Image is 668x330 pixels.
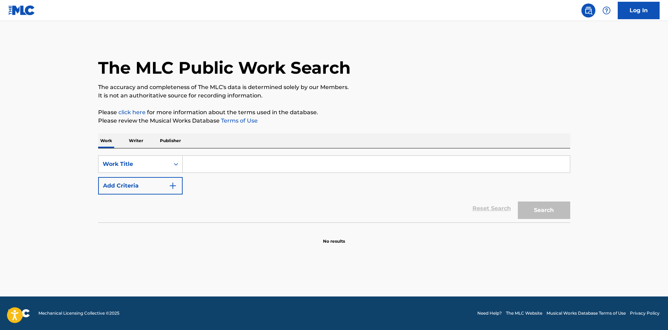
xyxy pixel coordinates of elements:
[323,230,345,244] p: No results
[98,117,570,125] p: Please review the Musical Works Database
[98,155,570,222] form: Search Form
[98,133,114,148] p: Work
[602,6,611,15] img: help
[633,296,668,330] iframe: Chat Widget
[506,310,542,316] a: The MLC Website
[38,310,119,316] span: Mechanical Licensing Collective © 2025
[546,310,626,316] a: Musical Works Database Terms of Use
[98,108,570,117] p: Please for more information about the terms used in the database.
[169,182,177,190] img: 9d2ae6d4665cec9f34b9.svg
[8,309,30,317] img: logo
[8,5,35,15] img: MLC Logo
[477,310,502,316] a: Need Help?
[584,6,593,15] img: search
[98,91,570,100] p: It is not an authoritative source for recording information.
[618,2,660,19] a: Log In
[158,133,183,148] p: Publisher
[98,57,351,78] h1: The MLC Public Work Search
[118,109,146,116] a: click here
[98,177,183,195] button: Add Criteria
[127,133,145,148] p: Writer
[581,3,595,17] a: Public Search
[98,83,570,91] p: The accuracy and completeness of The MLC's data is determined solely by our Members.
[600,3,614,17] div: Help
[103,160,166,168] div: Work Title
[220,117,258,124] a: Terms of Use
[630,310,660,316] a: Privacy Policy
